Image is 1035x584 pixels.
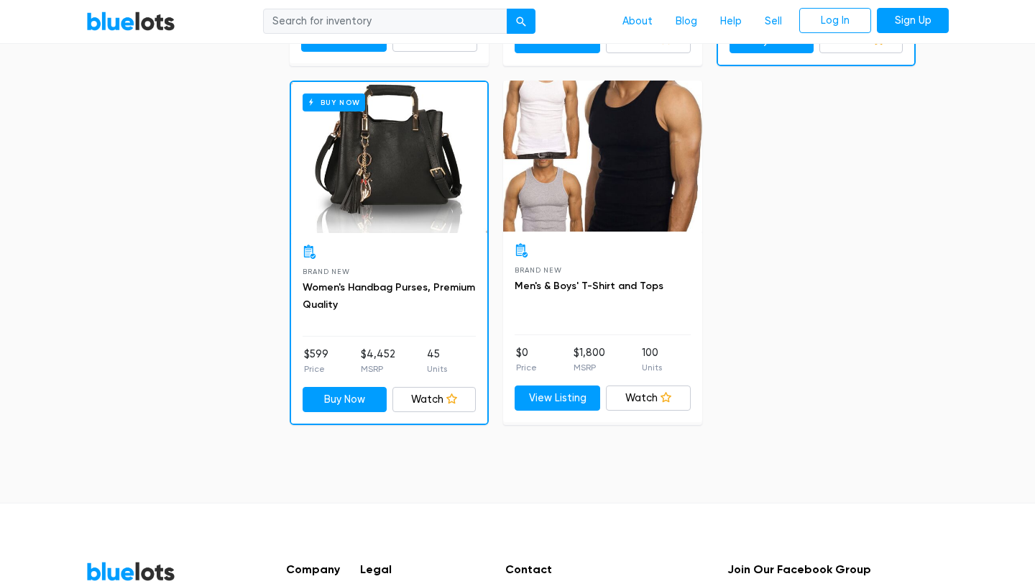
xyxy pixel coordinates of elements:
h5: Join Our Facebook Group [727,562,871,576]
li: 45 [427,347,447,375]
p: Price [516,361,537,374]
a: Log In [799,8,871,34]
a: Buy Now [303,387,387,413]
a: Help [709,8,753,35]
a: Sign Up [877,8,949,34]
a: About [611,8,664,35]
h5: Company [286,562,340,576]
li: $0 [516,345,537,374]
li: $599 [304,347,328,375]
p: MSRP [574,361,605,374]
a: View Listing [515,385,600,411]
h5: Legal [360,562,486,576]
a: Sell [753,8,793,35]
span: Brand New [303,268,349,275]
a: Women's Handbag Purses, Premium Quality [303,281,475,311]
li: 100 [642,345,662,374]
h5: Contact [505,562,707,576]
span: Brand New [515,266,561,274]
a: Men's & Boys' T-Shirt and Tops [515,280,663,292]
a: Blog [664,8,709,35]
p: MSRP [361,362,395,375]
p: Price [304,362,328,375]
h6: Buy Now [303,93,365,111]
a: Watch [392,387,477,413]
p: Units [642,361,662,374]
a: BlueLots [86,11,175,32]
li: $4,452 [361,347,395,375]
a: Buy Now [291,82,487,233]
p: Units [427,362,447,375]
li: $1,800 [574,345,605,374]
a: BlueLots [86,561,175,582]
a: Watch [606,385,691,411]
input: Search for inventory [263,9,507,35]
